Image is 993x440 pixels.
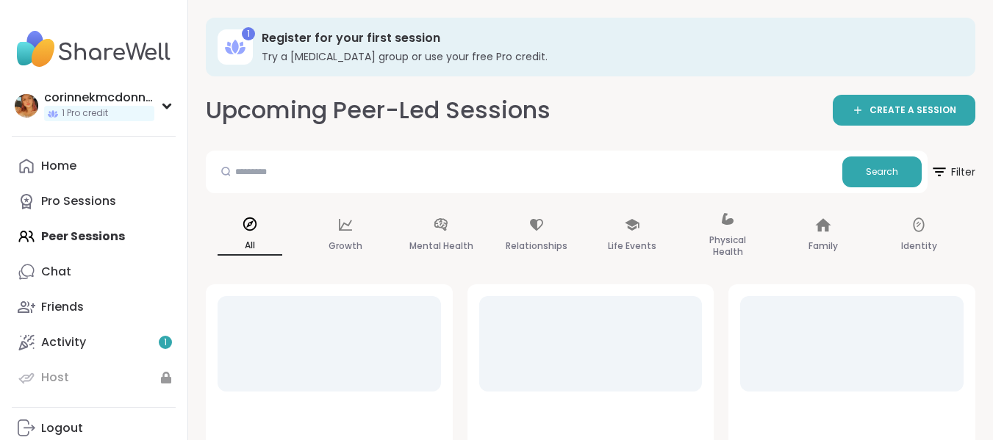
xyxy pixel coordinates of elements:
[41,158,76,174] div: Home
[41,264,71,280] div: Chat
[608,237,656,255] p: Life Events
[12,289,176,325] a: Friends
[833,95,975,126] a: CREATE A SESSION
[41,420,83,436] div: Logout
[41,193,116,209] div: Pro Sessions
[901,237,937,255] p: Identity
[12,360,176,395] a: Host
[15,94,38,118] img: corinnekmcdonnell
[41,334,86,350] div: Activity
[242,27,255,40] div: 1
[809,237,838,255] p: Family
[41,369,69,386] div: Host
[218,237,282,256] p: All
[262,49,955,64] h3: Try a [MEDICAL_DATA] group or use your free Pro credit.
[931,154,975,190] span: Filter
[12,254,176,289] a: Chat
[329,237,362,255] p: Growth
[12,148,176,184] a: Home
[506,237,567,255] p: Relationships
[262,30,955,46] h3: Register for your first session
[866,165,898,178] span: Search
[695,231,760,261] p: Physical Health
[62,107,108,120] span: 1 Pro credit
[12,24,176,75] img: ShareWell Nav Logo
[409,237,473,255] p: Mental Health
[44,90,154,106] div: corinnekmcdonnell
[164,336,167,349] span: 1
[870,104,956,117] span: CREATE A SESSION
[12,325,176,360] a: Activity1
[931,151,975,193] button: Filter
[206,94,551,127] h2: Upcoming Peer-Led Sessions
[842,156,922,187] button: Search
[41,299,84,315] div: Friends
[12,184,176,219] a: Pro Sessions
